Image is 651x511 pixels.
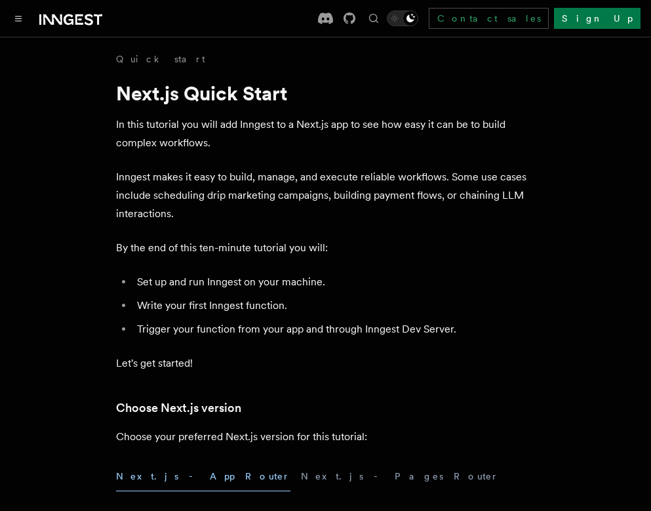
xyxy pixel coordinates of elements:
[116,239,536,257] p: By the end of this ten-minute tutorial you will:
[133,273,536,291] li: Set up and run Inngest on your machine.
[366,10,382,26] button: Find something...
[133,296,536,315] li: Write your first Inngest function.
[116,52,205,66] a: Quick start
[116,81,536,105] h1: Next.js Quick Start
[10,10,26,26] button: Toggle navigation
[133,320,536,338] li: Trigger your function from your app and through Inngest Dev Server.
[116,115,536,152] p: In this tutorial you will add Inngest to a Next.js app to see how easy it can be to build complex...
[387,10,418,26] button: Toggle dark mode
[116,428,536,446] p: Choose your preferred Next.js version for this tutorial:
[429,8,549,29] a: Contact sales
[116,354,536,373] p: Let's get started!
[116,462,290,491] button: Next.js - App Router
[554,8,641,29] a: Sign Up
[116,168,536,223] p: Inngest makes it easy to build, manage, and execute reliable workflows. Some use cases include sc...
[301,462,499,491] button: Next.js - Pages Router
[116,399,241,417] a: Choose Next.js version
